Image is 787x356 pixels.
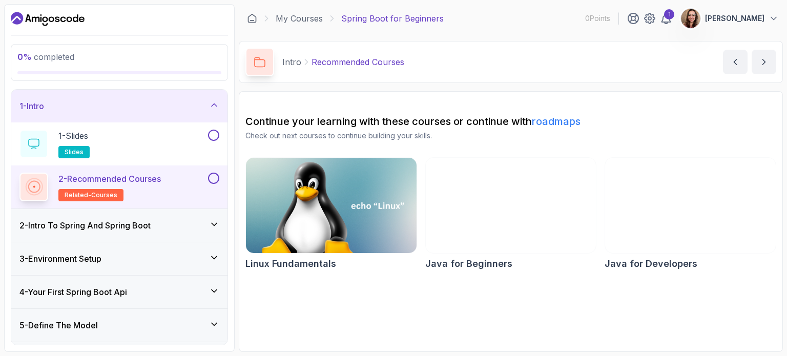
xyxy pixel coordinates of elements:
a: Java for Beginners cardJava for Beginners [425,157,597,271]
span: completed [17,52,74,62]
span: 0 % [17,52,32,62]
p: Recommended Courses [312,56,404,68]
a: Dashboard [11,11,85,27]
p: 2 - Recommended Courses [58,173,161,185]
span: slides [65,148,84,156]
img: Linux Fundamentals card [246,158,417,253]
p: 1 - Slides [58,130,88,142]
button: 1-Slidesslides [19,130,219,158]
img: Java for Beginners card [426,158,596,253]
button: 2-Intro To Spring And Spring Boot [11,209,227,242]
img: user profile image [681,9,700,28]
h2: Java for Beginners [425,257,512,271]
a: Java for Developers cardJava for Developers [605,157,776,271]
h3: 3 - Environment Setup [19,253,101,265]
a: Dashboard [247,13,257,24]
p: Spring Boot for Beginners [341,12,444,25]
p: Check out next courses to continue building your skills. [245,131,776,141]
button: 3-Environment Setup [11,242,227,275]
button: 1-Intro [11,90,227,122]
button: previous content [723,50,748,74]
span: related-courses [65,191,117,199]
p: Intro [282,56,301,68]
a: Linux Fundamentals cardLinux Fundamentals [245,157,417,271]
h3: 4 - Your First Spring Boot Api [19,286,127,298]
button: 2-Recommended Coursesrelated-courses [19,173,219,201]
button: 5-Define The Model [11,309,227,342]
h2: Continue your learning with these courses or continue with [245,114,776,129]
h2: Java for Developers [605,257,697,271]
button: user profile image[PERSON_NAME] [680,8,779,29]
h2: Linux Fundamentals [245,257,336,271]
button: next content [752,50,776,74]
p: 0 Points [585,13,610,24]
a: roadmaps [532,115,581,128]
img: Java for Developers card [605,158,776,253]
button: 4-Your First Spring Boot Api [11,276,227,308]
h3: 5 - Define The Model [19,319,98,331]
p: [PERSON_NAME] [705,13,764,24]
a: My Courses [276,12,323,25]
h3: 1 - Intro [19,100,44,112]
h3: 2 - Intro To Spring And Spring Boot [19,219,151,232]
div: 1 [664,9,674,19]
a: 1 [660,12,672,25]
